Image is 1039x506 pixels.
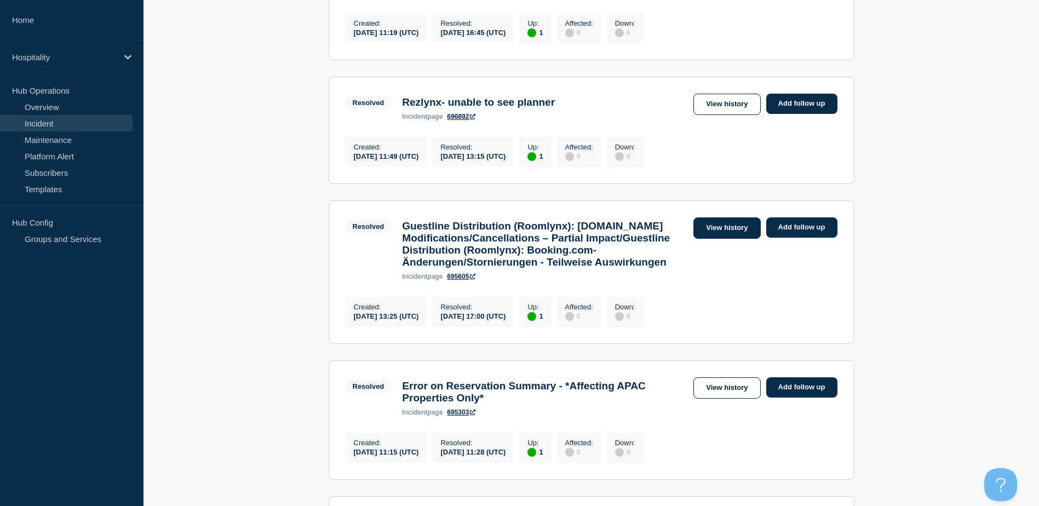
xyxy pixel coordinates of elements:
[346,96,392,109] span: Resolved
[615,439,635,447] p: Down :
[565,28,574,37] div: disabled
[402,273,443,280] p: page
[354,303,419,311] p: Created :
[615,143,635,151] p: Down :
[354,439,419,447] p: Created :
[402,409,427,416] span: incident
[440,27,506,37] div: [DATE] 16:45 (UTC)
[565,143,593,151] p: Affected :
[565,311,593,321] div: 0
[527,303,543,311] p: Up :
[527,311,543,321] div: 1
[354,143,419,151] p: Created :
[565,312,574,321] div: disabled
[346,220,392,233] span: Resolved
[766,217,837,238] a: Add follow up
[440,447,506,456] div: [DATE] 11:28 (UTC)
[440,143,506,151] p: Resolved :
[440,19,506,27] p: Resolved :
[402,380,688,404] h3: Error on Reservation Summary - *Affecting APAC Properties Only*
[440,439,506,447] p: Resolved :
[984,468,1017,501] iframe: Help Scout Beacon - Open
[527,27,543,37] div: 1
[615,312,624,321] div: disabled
[565,19,593,27] p: Affected :
[447,113,475,120] a: 696892
[402,113,443,120] p: page
[615,311,635,321] div: 0
[354,151,419,160] div: [DATE] 11:49 (UTC)
[527,19,543,27] p: Up :
[440,311,506,320] div: [DATE] 17:00 (UTC)
[766,94,837,114] a: Add follow up
[565,27,593,37] div: 0
[440,151,506,160] div: [DATE] 13:15 (UTC)
[527,312,536,321] div: up
[527,447,543,457] div: 1
[527,439,543,447] p: Up :
[693,377,760,399] a: View history
[527,143,543,151] p: Up :
[565,448,574,457] div: disabled
[693,217,760,239] a: View history
[615,27,635,37] div: 0
[402,220,688,268] h3: Guestline Distribution (Roomlynx): [DOMAIN_NAME] Modifications/Cancellations – Partial Impact/Gue...
[527,152,536,161] div: up
[615,151,635,161] div: 0
[354,19,419,27] p: Created :
[527,151,543,161] div: 1
[615,447,635,457] div: 0
[565,447,593,457] div: 0
[402,96,555,108] h3: Rezlynx- unable to see planner
[346,380,392,393] span: Resolved
[447,273,475,280] a: 695605
[527,448,536,457] div: up
[440,303,506,311] p: Resolved :
[354,311,419,320] div: [DATE] 13:25 (UTC)
[402,409,443,416] p: page
[402,113,427,120] span: incident
[615,303,635,311] p: Down :
[402,273,427,280] span: incident
[354,27,419,37] div: [DATE] 11:19 (UTC)
[615,28,624,37] div: disabled
[447,409,475,416] a: 695303
[766,377,837,398] a: Add follow up
[565,151,593,161] div: 0
[615,19,635,27] p: Down :
[527,28,536,37] div: up
[565,152,574,161] div: disabled
[565,439,593,447] p: Affected :
[12,53,117,62] p: Hospitality
[693,94,760,115] a: View history
[565,303,593,311] p: Affected :
[354,447,419,456] div: [DATE] 11:15 (UTC)
[615,152,624,161] div: disabled
[615,448,624,457] div: disabled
